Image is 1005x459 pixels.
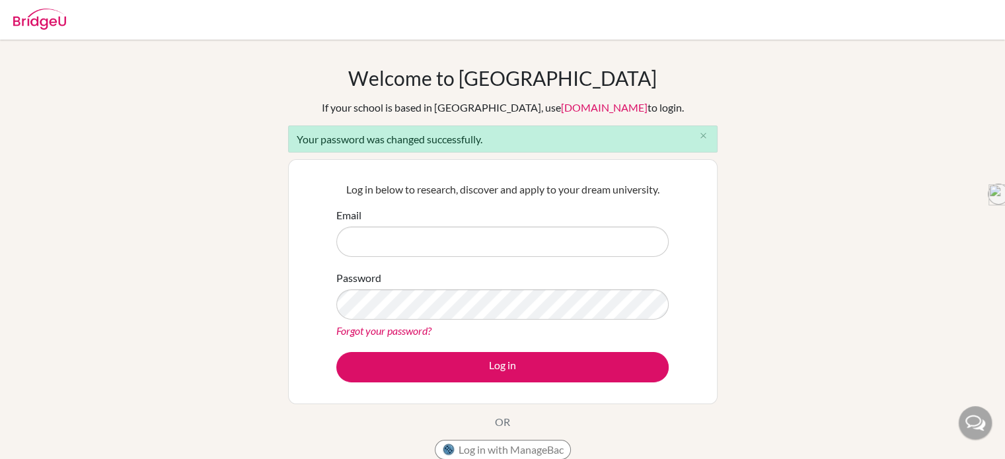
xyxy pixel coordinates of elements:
[336,182,669,197] p: Log in below to research, discover and apply to your dream university.
[322,100,684,116] div: If your school is based in [GEOGRAPHIC_DATA], use to login.
[336,352,669,382] button: Log in
[13,9,66,30] img: Bridge-U
[348,66,657,90] h1: Welcome to [GEOGRAPHIC_DATA]
[30,9,57,21] span: Help
[336,270,381,286] label: Password
[690,126,717,146] button: Close
[561,101,648,114] a: [DOMAIN_NAME]
[336,324,431,337] a: Forgot your password?
[288,125,718,153] div: Your password was changed successfully.
[336,207,361,223] label: Email
[495,414,510,430] p: OR
[698,131,708,141] i: close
